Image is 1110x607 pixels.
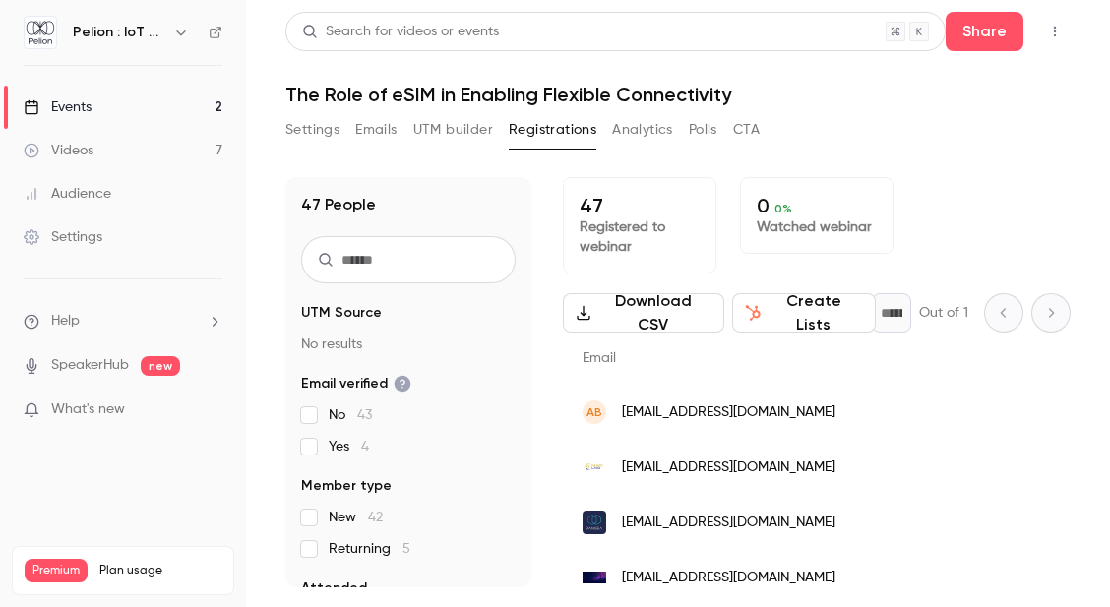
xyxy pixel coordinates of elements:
[285,83,1071,106] h1: The Role of eSIM in Enabling Flexible Connectivity
[402,542,410,556] span: 5
[509,114,596,146] button: Registrations
[612,114,673,146] button: Analytics
[301,476,392,496] span: Member type
[919,303,968,323] p: Out of 1
[24,311,222,332] li: help-dropdown-opener
[99,563,221,578] span: Plan usage
[689,114,717,146] button: Polls
[51,399,125,420] span: What's new
[583,351,616,365] span: Email
[563,293,724,333] button: Download CSV
[622,513,835,533] span: [EMAIL_ADDRESS][DOMAIN_NAME]
[25,559,88,582] span: Premium
[583,511,606,534] img: pangea-group.net
[301,578,367,598] span: Attended
[622,568,835,588] span: [EMAIL_ADDRESS][DOMAIN_NAME]
[757,194,877,217] p: 0
[24,97,92,117] div: Events
[361,440,369,454] span: 4
[622,402,835,423] span: [EMAIL_ADDRESS][DOMAIN_NAME]
[580,194,700,217] p: 47
[413,114,493,146] button: UTM builder
[301,334,516,354] p: No results
[757,217,877,237] p: Watched webinar
[24,141,93,160] div: Videos
[25,17,56,48] img: Pelion : IoT Connectivity Made Effortless
[580,217,700,257] p: Registered to webinar
[285,114,339,146] button: Settings
[357,408,372,422] span: 43
[329,539,410,559] span: Returning
[141,356,180,376] span: new
[301,193,376,216] h1: 47 People
[368,511,383,524] span: 42
[302,22,499,42] div: Search for videos or events
[199,401,222,419] iframe: Noticeable Trigger
[774,202,792,215] span: 0 %
[301,303,382,323] span: UTM Source
[622,457,835,478] span: [EMAIL_ADDRESS][DOMAIN_NAME]
[733,114,760,146] button: CTA
[732,293,876,333] button: Create Lists
[51,355,129,376] a: SpeakerHub
[73,23,165,42] h6: Pelion : IoT Connectivity Made Effortless
[946,12,1023,51] button: Share
[51,311,80,332] span: Help
[24,227,102,247] div: Settings
[355,114,397,146] button: Emails
[329,508,383,527] span: New
[583,455,606,479] img: nuvolinq.com
[301,374,411,394] span: Email verified
[24,184,111,204] div: Audience
[586,403,602,421] span: AB
[329,437,369,456] span: Yes
[329,405,372,425] span: No
[583,572,606,584] img: lifiot.com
